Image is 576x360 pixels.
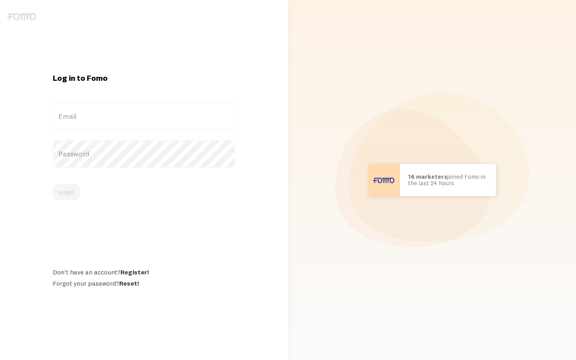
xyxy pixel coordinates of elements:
[120,268,149,276] a: Register!
[408,174,488,187] p: joined Fomo in the last 24 hours
[408,173,447,180] b: 16 marketers
[53,268,235,276] div: Don't have an account?
[53,279,235,287] div: Forgot your password?
[53,102,235,130] label: Email
[53,140,235,168] label: Password
[53,73,235,83] h1: Log in to Fomo
[368,164,400,196] img: User avatar
[7,13,36,20] img: fomo-logo-gray-b99e0e8ada9f9040e2984d0d95b3b12da0074ffd48d1e5cb62ac37fc77b0b268.svg
[119,279,139,287] a: Reset!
